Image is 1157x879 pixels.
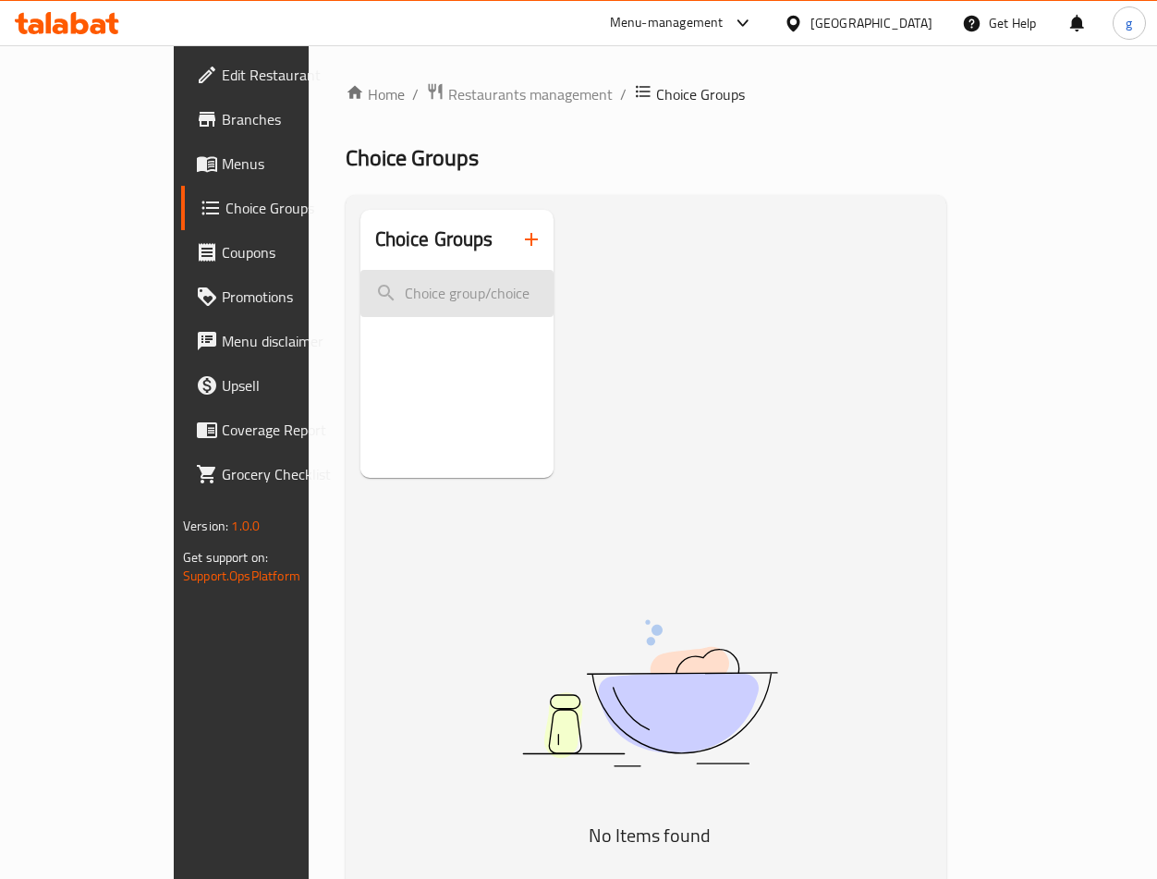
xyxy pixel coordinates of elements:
a: Upsell [181,363,367,408]
div: Menu-management [610,12,724,34]
span: Version: [183,514,228,538]
span: g [1126,13,1132,33]
div: [GEOGRAPHIC_DATA] [810,13,932,33]
a: Grocery Checklist [181,452,367,496]
a: Promotions [181,275,367,319]
a: Coverage Report [181,408,367,452]
a: Menus [181,141,367,186]
a: Home [346,83,405,105]
h2: Choice Groups [375,226,493,253]
span: Coupons [222,241,352,263]
nav: breadcrumb [346,82,947,106]
a: Support.OpsPlatform [183,564,300,588]
span: Get support on: [183,545,268,569]
span: Restaurants management [448,83,613,105]
li: / [412,83,419,105]
span: Grocery Checklist [222,463,352,485]
h5: No Items found [419,821,881,850]
a: Coupons [181,230,367,275]
input: search [360,270,554,317]
a: Branches [181,97,367,141]
a: Restaurants management [426,82,613,106]
span: Choice Groups [225,197,352,219]
img: dish.svg [419,570,881,815]
span: Choice Groups [346,137,479,178]
span: Branches [222,108,352,130]
span: Coverage Report [222,419,352,441]
a: Choice Groups [181,186,367,230]
a: Menu disclaimer [181,319,367,363]
span: Menus [222,153,352,175]
span: Promotions [222,286,352,308]
li: / [620,83,627,105]
span: Menu disclaimer [222,330,352,352]
span: 1.0.0 [231,514,260,538]
a: Edit Restaurant [181,53,367,97]
span: Edit Restaurant [222,64,352,86]
span: Upsell [222,374,352,397]
span: Choice Groups [656,83,745,105]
